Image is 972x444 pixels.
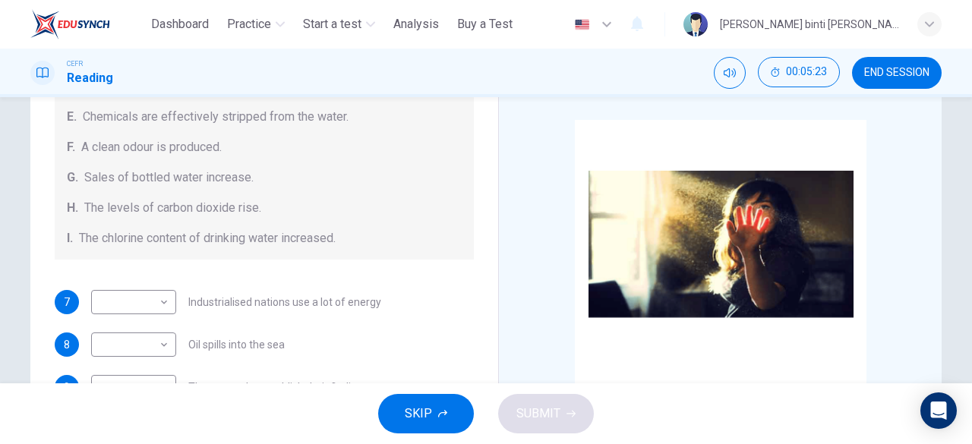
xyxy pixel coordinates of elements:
span: Dashboard [151,15,209,33]
img: ELTC logo [30,9,110,39]
span: SKIP [405,403,432,424]
span: Industrialised nations use a lot of energy [188,297,381,307]
span: Practice [227,15,271,33]
span: F. [67,138,75,156]
span: G. [67,168,78,187]
span: 00:05:23 [786,66,827,78]
span: 9 [64,382,70,392]
img: en [573,19,592,30]
div: [PERSON_NAME] binti [PERSON_NAME] [720,15,899,33]
span: E. [67,108,77,126]
span: Analysis [393,15,439,33]
button: Buy a Test [451,11,519,38]
span: Sales of bottled water increase. [84,168,254,187]
button: 00:05:23 [758,57,840,87]
span: Chemicals are effectively stripped from the water. [83,108,349,126]
span: The levels of carbon dioxide rise. [84,199,261,217]
button: SKIP [378,394,474,433]
div: Mute [714,57,746,89]
span: 7 [64,297,70,307]
span: The researchers publish their findings [188,382,368,392]
div: Open Intercom Messenger [920,392,957,429]
button: Start a test [297,11,381,38]
span: Start a test [303,15,361,33]
button: Dashboard [145,11,215,38]
span: Oil spills into the sea [188,339,285,350]
a: ELTC logo [30,9,145,39]
span: The chlorine content of drinking water increased. [79,229,336,247]
span: H. [67,199,78,217]
span: Buy a Test [457,15,513,33]
button: Practice [221,11,291,38]
span: 8 [64,339,70,350]
span: I. [67,229,73,247]
div: Hide [758,57,840,89]
span: END SESSION [864,67,929,79]
span: CEFR [67,58,83,69]
span: A clean odour is produced. [81,138,222,156]
img: Profile picture [683,12,708,36]
h1: Reading [67,69,113,87]
button: END SESSION [852,57,942,89]
button: Analysis [387,11,445,38]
